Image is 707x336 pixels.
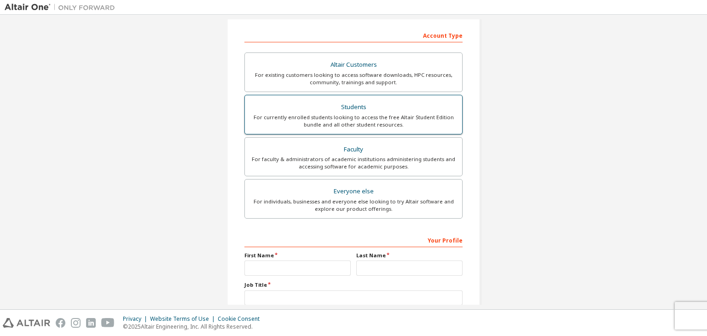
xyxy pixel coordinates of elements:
div: Privacy [123,315,150,323]
div: For faculty & administrators of academic institutions administering students and accessing softwa... [250,156,457,170]
div: Everyone else [250,185,457,198]
div: Your Profile [244,232,463,247]
img: linkedin.svg [86,318,96,328]
div: For currently enrolled students looking to access the free Altair Student Edition bundle and all ... [250,114,457,128]
img: facebook.svg [56,318,65,328]
div: For individuals, businesses and everyone else looking to try Altair software and explore our prod... [250,198,457,213]
label: Job Title [244,281,463,289]
img: Altair One [5,3,120,12]
p: © 2025 Altair Engineering, Inc. All Rights Reserved. [123,323,265,330]
div: Cookie Consent [218,315,265,323]
div: Students [250,101,457,114]
div: Account Type [244,28,463,42]
div: Altair Customers [250,58,457,71]
label: Last Name [356,252,463,259]
div: Website Terms of Use [150,315,218,323]
div: For existing customers looking to access software downloads, HPC resources, community, trainings ... [250,71,457,86]
img: altair_logo.svg [3,318,50,328]
label: First Name [244,252,351,259]
img: instagram.svg [71,318,81,328]
img: youtube.svg [101,318,115,328]
div: Faculty [250,143,457,156]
